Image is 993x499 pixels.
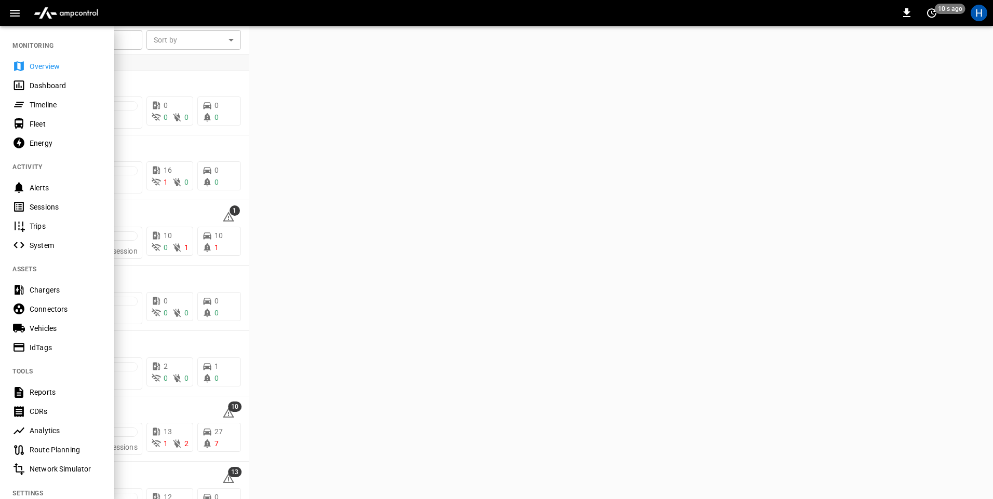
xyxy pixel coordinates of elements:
[30,61,102,72] div: Overview
[30,285,102,295] div: Chargers
[30,202,102,212] div: Sessions
[30,323,102,334] div: Vehicles
[935,4,965,14] span: 10 s ago
[30,100,102,110] div: Timeline
[30,464,102,474] div: Network Simulator
[971,5,987,21] div: profile-icon
[30,3,102,23] img: ampcontrol.io logo
[30,138,102,148] div: Energy
[30,387,102,397] div: Reports
[30,342,102,353] div: IdTags
[30,240,102,251] div: System
[30,80,102,91] div: Dashboard
[923,5,940,21] button: set refresh interval
[30,445,102,455] div: Route Planning
[30,406,102,417] div: CDRs
[30,119,102,129] div: Fleet
[30,221,102,231] div: Trips
[30,425,102,436] div: Analytics
[30,183,102,193] div: Alerts
[30,304,102,314] div: Connectors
